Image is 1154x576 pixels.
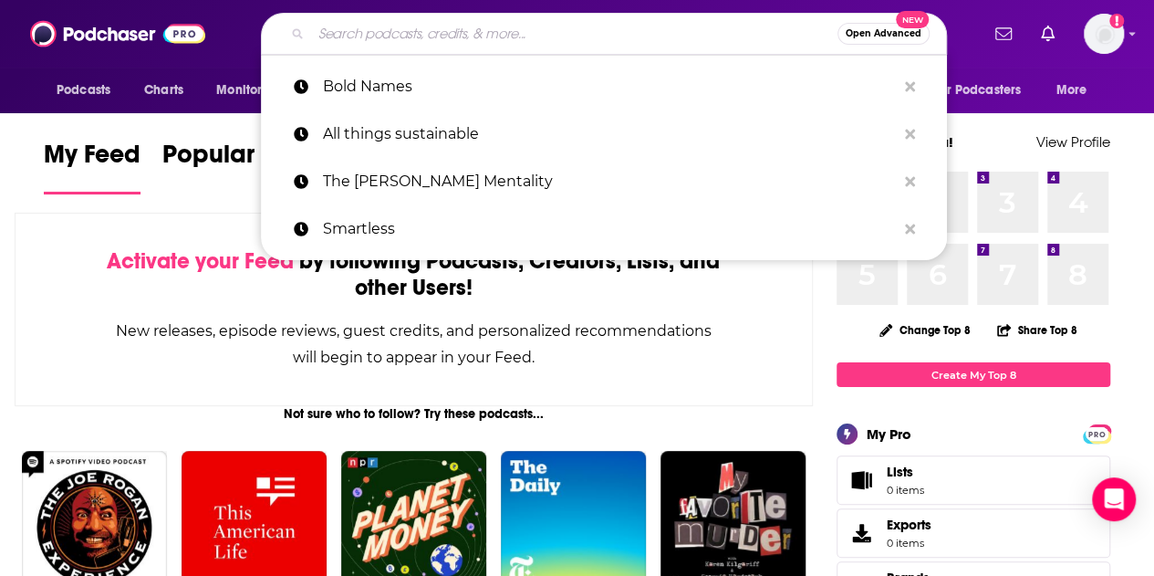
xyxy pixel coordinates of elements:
[843,520,879,546] span: Exports
[216,78,281,103] span: Monitoring
[311,19,837,48] input: Search podcasts, credits, & more...
[44,73,134,108] button: open menu
[44,139,140,194] a: My Feed
[1084,14,1124,54] span: Logged in as eseto
[323,158,896,205] p: The Matthews Mentality
[887,517,931,533] span: Exports
[15,406,813,422] div: Not sure who to follow? Try these podcasts...
[933,78,1021,103] span: For Podcasters
[323,110,896,158] p: All things sustainable
[323,205,896,253] p: Smartless
[837,508,1110,558] a: Exports
[1086,427,1107,441] span: PRO
[921,73,1047,108] button: open menu
[44,139,140,181] span: My Feed
[1034,18,1062,49] a: Show notifications dropdown
[887,464,924,480] span: Lists
[107,247,294,275] span: Activate your Feed
[261,110,947,158] a: All things sustainable
[323,63,896,110] p: Bold Names
[1036,133,1110,151] a: View Profile
[107,248,721,301] div: by following Podcasts, Creators, Lists, and other Users!
[868,319,982,341] button: Change Top 8
[162,139,317,194] a: Popular Feed
[1084,14,1124,54] img: User Profile
[887,537,931,550] span: 0 items
[144,78,183,103] span: Charts
[1056,78,1087,103] span: More
[261,13,947,55] div: Search podcasts, credits, & more...
[896,11,929,28] span: New
[261,158,947,205] a: The [PERSON_NAME] Mentality
[1092,477,1136,521] div: Open Intercom Messenger
[837,23,930,45] button: Open AdvancedNew
[261,205,947,253] a: Smartless
[988,18,1019,49] a: Show notifications dropdown
[887,464,913,480] span: Lists
[837,362,1110,387] a: Create My Top 8
[162,139,317,181] span: Popular Feed
[203,73,305,108] button: open menu
[846,29,921,38] span: Open Advanced
[837,456,1110,505] a: Lists
[1044,73,1110,108] button: open menu
[1084,14,1124,54] button: Show profile menu
[843,467,879,493] span: Lists
[1086,426,1107,440] a: PRO
[107,318,721,371] div: New releases, episode reviews, guest credits, and personalized recommendations will begin to appe...
[30,16,205,51] img: Podchaser - Follow, Share and Rate Podcasts
[996,312,1078,348] button: Share Top 8
[261,63,947,110] a: Bold Names
[867,425,911,443] div: My Pro
[57,78,110,103] span: Podcasts
[132,73,194,108] a: Charts
[887,484,924,497] span: 0 items
[1109,14,1124,28] svg: Add a profile image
